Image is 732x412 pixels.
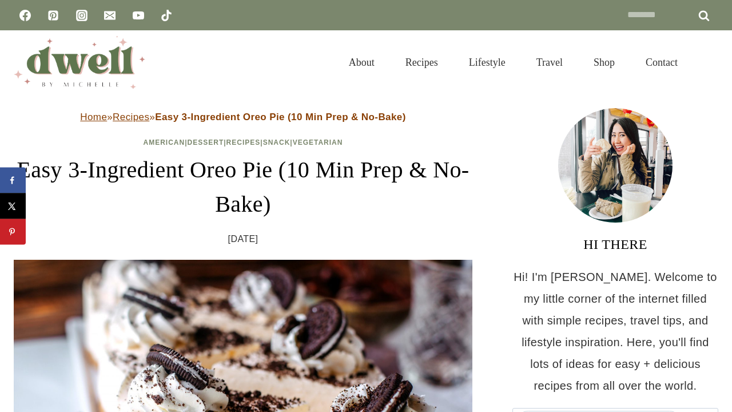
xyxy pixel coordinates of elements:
p: Hi! I'm [PERSON_NAME]. Welcome to my little corner of the internet filled with simple recipes, tr... [512,266,718,397]
a: TikTok [155,4,178,27]
time: [DATE] [228,231,258,248]
a: Contact [630,42,693,82]
a: Recipes [226,138,261,146]
a: Email [98,4,121,27]
a: Travel [521,42,578,82]
span: » » [80,112,405,122]
button: View Search Form [699,53,718,72]
img: DWELL by michelle [14,36,145,89]
a: Dessert [188,138,224,146]
a: Recipes [113,112,149,122]
a: Lifestyle [453,42,521,82]
a: Snack [263,138,291,146]
h3: HI THERE [512,234,718,255]
a: About [333,42,390,82]
span: | | | | [144,138,343,146]
nav: Primary Navigation [333,42,693,82]
a: Pinterest [42,4,65,27]
h1: Easy 3-Ingredient Oreo Pie (10 Min Prep & No-Bake) [14,153,472,221]
strong: Easy 3-Ingredient Oreo Pie (10 Min Prep & No-Bake) [155,112,406,122]
a: Facebook [14,4,37,27]
a: Instagram [70,4,93,27]
a: Recipes [390,42,453,82]
a: Shop [578,42,630,82]
a: Home [80,112,107,122]
a: YouTube [127,4,150,27]
a: Vegetarian [293,138,343,146]
a: American [144,138,185,146]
